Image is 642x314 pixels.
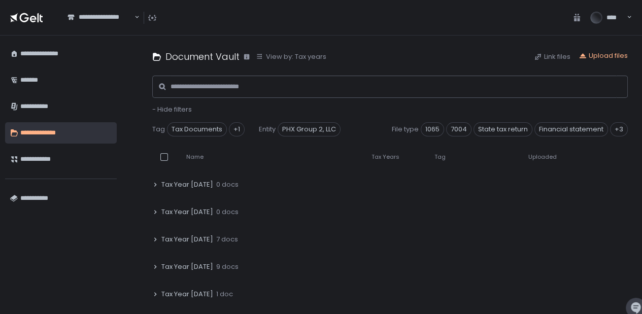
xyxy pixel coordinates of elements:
[165,50,240,63] h1: Document Vault
[259,125,276,134] span: Entity
[67,22,133,32] input: Search for option
[152,125,165,134] span: Tag
[161,262,213,271] span: Tax Year [DATE]
[229,122,245,136] div: +1
[161,207,213,217] span: Tax Year [DATE]
[61,7,140,28] div: Search for option
[216,235,238,244] span: 7 docs
[161,180,213,189] span: Tax Year [DATE]
[216,290,233,299] span: 1 doc
[534,122,608,136] span: Financial statement
[216,262,239,271] span: 9 docs
[161,290,213,299] span: Tax Year [DATE]
[216,207,239,217] span: 0 docs
[152,105,192,114] button: - Hide filters
[434,153,446,161] span: Tag
[167,122,227,136] span: Tax Documents
[278,122,341,136] span: PHX Group 2, LLC
[256,52,326,61] button: View by: Tax years
[216,180,239,189] span: 0 docs
[534,52,570,61] button: Link files
[446,122,471,136] span: 7004
[528,153,557,161] span: Uploaded
[152,104,192,114] span: - Hide filters
[371,153,399,161] span: Tax Years
[161,235,213,244] span: Tax Year [DATE]
[474,122,532,136] span: State tax return
[186,153,204,161] span: Name
[392,125,419,134] span: File type
[579,51,628,60] button: Upload files
[421,122,444,136] span: 1065
[610,122,628,136] div: +3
